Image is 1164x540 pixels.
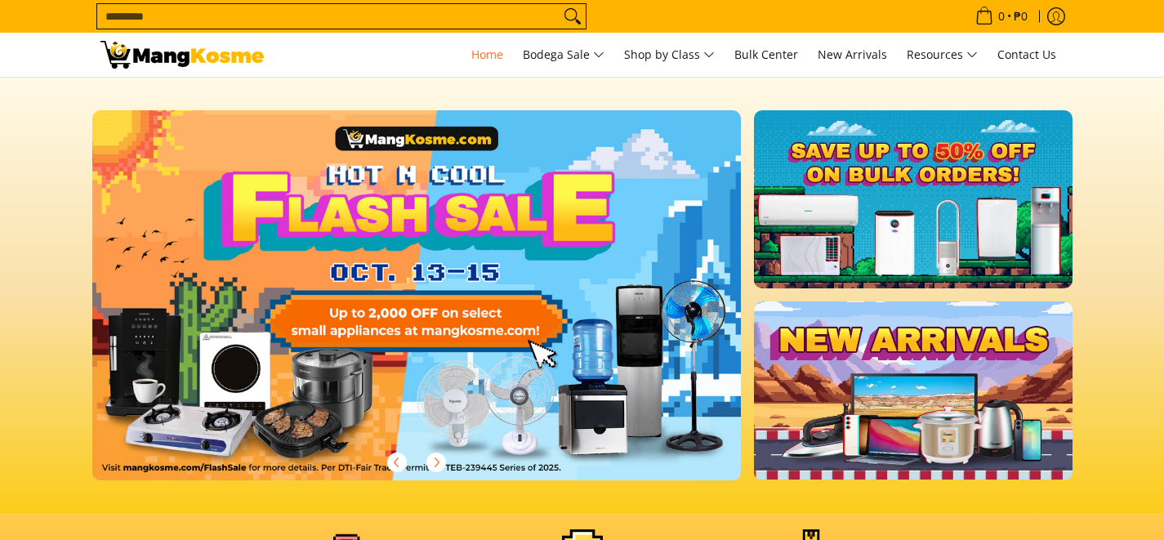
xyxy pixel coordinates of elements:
[100,41,264,69] img: Mang Kosme: Your Home Appliances Warehouse Sale Partner!
[280,33,1064,77] nav: Main Menu
[997,47,1056,62] span: Contact Us
[471,47,503,62] span: Home
[809,33,895,77] a: New Arrivals
[907,45,978,65] span: Resources
[734,47,798,62] span: Bulk Center
[1011,11,1030,22] span: ₱0
[996,11,1007,22] span: 0
[899,33,986,77] a: Resources
[560,4,586,29] button: Search
[463,33,511,77] a: Home
[970,7,1032,25] span: •
[379,444,415,480] button: Previous
[523,45,604,65] span: Bodega Sale
[418,444,454,480] button: Next
[92,110,794,507] a: More
[989,33,1064,77] a: Contact Us
[515,33,613,77] a: Bodega Sale
[818,47,887,62] span: New Arrivals
[726,33,806,77] a: Bulk Center
[624,45,715,65] span: Shop by Class
[616,33,723,77] a: Shop by Class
